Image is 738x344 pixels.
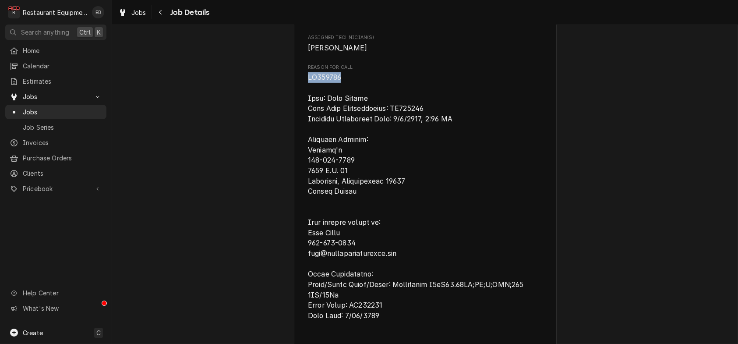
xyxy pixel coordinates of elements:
span: Search anything [21,28,69,37]
span: Job Series [23,123,102,132]
a: Jobs [5,105,106,119]
span: Pricebook [23,184,89,193]
span: Jobs [23,107,102,117]
span: Ctrl [79,28,91,37]
span: Reason For Call [308,64,542,71]
a: Jobs [115,5,150,20]
a: Estimates [5,74,106,89]
a: Calendar [5,59,106,73]
a: Clients [5,166,106,181]
div: Assigned Technician(s) [308,34,542,53]
span: K [97,28,101,37]
a: Invoices [5,135,106,150]
div: Restaurant Equipment Diagnostics's Avatar [8,6,20,18]
span: Job Details [168,7,210,18]
span: [PERSON_NAME] [308,44,367,52]
span: Home [23,46,102,55]
span: Assigned Technician(s) [308,34,542,41]
div: Restaurant Equipment Diagnostics [23,8,87,17]
a: Job Series [5,120,106,135]
a: Go to What's New [5,301,106,316]
div: R [8,6,20,18]
span: Clients [23,169,102,178]
span: Jobs [131,8,146,17]
span: Invoices [23,138,102,147]
div: EB [92,6,104,18]
a: Home [5,43,106,58]
span: Calendar [23,61,102,71]
span: Create [23,329,43,337]
span: Purchase Orders [23,153,102,163]
a: Go to Pricebook [5,181,106,196]
a: Go to Help Center [5,286,106,300]
span: C [96,328,101,337]
span: Jobs [23,92,89,101]
div: Emily Bird's Avatar [92,6,104,18]
a: Purchase Orders [5,151,106,165]
span: Estimates [23,77,102,86]
span: Assigned Technician(s) [308,43,542,53]
span: What's New [23,304,101,313]
button: Navigate back [154,5,168,19]
button: Search anythingCtrlK [5,25,106,40]
a: Go to Jobs [5,89,106,104]
span: Help Center [23,288,101,298]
